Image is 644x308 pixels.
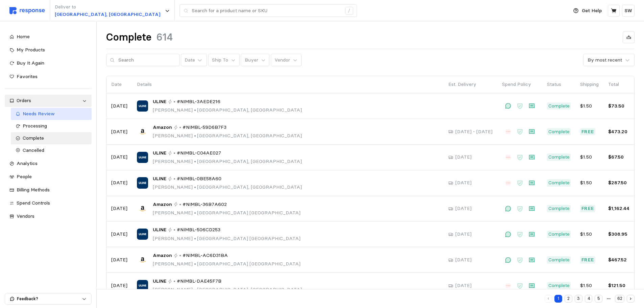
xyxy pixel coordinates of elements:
h1: 614 [156,31,173,44]
p: Free [581,205,594,212]
span: Needs Review [23,111,55,117]
div: By most recent [588,56,622,64]
span: #NIMBL-C04AE027 [177,149,221,157]
p: Complete [548,205,570,212]
p: [GEOGRAPHIC_DATA], [GEOGRAPHIC_DATA] [55,11,160,18]
span: My Products [17,47,45,53]
p: Shipping [580,81,599,88]
button: SW [622,5,635,17]
img: ULINE [137,177,148,188]
p: [DATE] [111,256,127,264]
p: [DATE] [111,282,127,289]
span: People [17,173,32,180]
p: Free [581,128,594,136]
span: • [193,184,197,190]
p: Date [111,81,127,88]
p: $473.20 [608,128,629,136]
a: Complete [11,132,92,144]
img: Amazon [137,254,148,265]
p: Complete [548,256,570,264]
p: [DATE] [455,282,472,289]
p: Total [608,81,629,88]
button: 5 [595,295,602,303]
h1: Complete [106,31,151,44]
p: [DATE] [111,179,127,187]
p: $1.50 [580,153,599,161]
a: Cancelled [11,144,92,157]
span: #NIMBL-59D6B7F3 [183,124,226,131]
p: [DATE] [111,231,127,238]
span: #NIMBL-3AEDE216 [177,98,220,105]
span: Home [17,33,30,40]
img: ULINE [137,152,148,163]
a: Processing [11,120,92,132]
p: Spend Policy [502,81,538,88]
button: 62 [615,295,624,303]
span: • [193,210,197,216]
span: Favorites [17,73,38,79]
a: Spend Controls [5,197,92,209]
p: Complete [548,282,570,289]
span: • [193,133,197,139]
p: [DATE] [455,153,472,161]
span: Spend Controls [17,200,50,206]
span: ULINE [153,98,166,105]
span: #NIMBL-0BE58A60 [177,175,221,183]
a: Favorites [5,71,92,83]
p: Complete [548,231,570,238]
span: Analytics [17,160,38,166]
span: ULINE [153,149,166,157]
span: #NIMBL-506CD253 [177,226,220,234]
p: • [173,278,175,285]
img: ULINE [137,280,148,291]
a: Vendors [5,210,92,222]
p: [PERSON_NAME] [GEOGRAPHIC_DATA] [GEOGRAPHIC_DATA] [153,209,301,217]
div: / [345,7,353,15]
img: ULINE [137,229,148,240]
p: Feedback? [17,296,82,302]
p: Ship To [212,56,228,64]
input: Search [118,54,176,66]
p: SW [624,7,632,15]
a: Billing Methods [5,184,92,196]
p: $1.50 [580,179,599,187]
button: Buyer [241,54,269,67]
p: [DATE] [455,256,472,264]
p: [DATE] [455,205,472,212]
p: [DATE] [111,128,127,136]
p: $1.50 [580,282,599,289]
p: Deliver to [55,3,160,11]
p: Buyer [245,56,258,64]
p: [DATE] [111,205,127,212]
p: [PERSON_NAME] [GEOGRAPHIC_DATA] [GEOGRAPHIC_DATA] [153,260,301,268]
p: • [173,175,175,183]
span: • [193,235,197,241]
p: [DATE] [111,102,127,110]
button: Vendor [271,54,302,67]
a: Home [5,31,92,43]
span: Billing Methods [17,187,50,193]
span: Buy It Again [17,60,44,66]
span: ULINE [153,175,166,183]
span: • [193,261,197,267]
p: $73.50 [608,102,629,110]
p: $308.95 [608,231,629,238]
img: Amazon [137,126,148,137]
p: Details [137,81,439,88]
p: $121.50 [608,282,629,289]
a: Needs Review [11,108,92,120]
p: [DATE] [111,153,127,161]
span: Vendors [17,213,34,219]
p: [PERSON_NAME] [GEOGRAPHIC_DATA], [GEOGRAPHIC_DATA] [153,286,302,293]
button: Get Help [569,4,606,17]
span: #NIMBL-AC6D31BA [183,252,228,259]
p: Free [581,256,594,264]
span: • [193,158,197,164]
button: Ship To [208,54,240,67]
input: Search for a product name or SKU [192,5,341,17]
span: Amazon [153,124,172,131]
p: Complete [548,153,570,161]
span: #NIMBL-DAE45F7B [177,278,221,285]
p: Complete [548,179,570,187]
span: Processing [23,123,47,129]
